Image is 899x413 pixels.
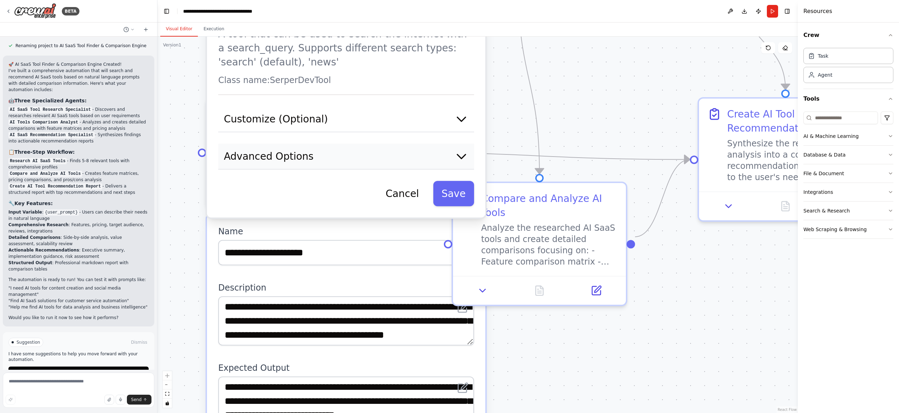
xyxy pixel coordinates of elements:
a: React Flow attribution [778,408,797,412]
div: Compare and Analyze AI Tools [481,191,617,220]
button: AI & Machine Learning [803,127,893,145]
strong: Three-Step Workflow: [14,149,75,155]
button: Customize (Optional) [218,106,474,132]
button: Send [127,395,151,405]
h4: Resources [803,7,832,15]
button: toggle interactivity [163,399,172,408]
span: Renaming project to AI SaaS Tool Finder & Comparison Engine [15,43,147,49]
li: : Professional markdown report with comparison tables [8,260,149,272]
div: Tools [803,109,893,244]
button: No output available [510,282,569,299]
div: Task [818,52,828,59]
span: Suggestion [17,339,40,345]
strong: Comprehensive Research [8,222,69,227]
div: Search & Research [803,207,850,214]
li: : - Users can describe their needs in natural language [8,209,149,222]
div: Web Scraping & Browsing [803,226,867,233]
button: Switch to previous chat [121,25,137,34]
div: React Flow controls [163,371,172,408]
li: "I need AI tools for content creation and social media management" [8,285,149,298]
button: Advanced Options [218,144,474,170]
code: AI SaaS Tool Research Specialist [8,107,92,113]
p: I've built a comprehensive automation that will search and recommend AI SaaS tools based on natur... [8,68,149,93]
p: A tool that can be used to search the internet with a search_query. Supports different search typ... [218,27,474,69]
code: Research AI SaaS Tools [8,158,67,164]
strong: Three Specialized Agents: [14,98,87,103]
button: Cancel [377,181,427,206]
h3: 📋 [8,148,149,155]
strong: Input Variable [8,210,42,215]
h3: 🔧 [8,200,149,207]
code: {user_prompt} [44,209,79,216]
li: - Creates feature matrices, pricing comparisons, and pros/cons analysis [8,170,149,183]
code: Compare and Analyze AI Tools [8,171,82,177]
label: Description [218,282,474,293]
strong: Key Features: [14,201,53,206]
button: Open in editor [454,379,471,396]
button: Open in side panel [572,282,620,299]
code: Create AI Tool Recommendation Report [8,183,102,190]
button: Hide right sidebar [782,6,792,16]
li: "Find AI SaaS solutions for customer service automation" [8,298,149,304]
li: : Features, pricing, target audience, reviews, integrations [8,222,149,234]
li: - Discovers and researches relevant AI SaaS tools based on user requirements [8,106,149,119]
h2: 🚀 AI SaaS Tool Finder & Comparison Engine Created! [8,61,149,68]
button: fit view [163,389,172,399]
li: - Finds 5-8 relevant tools with comprehensive profiles [8,158,149,170]
li: "Help me find AI tools for data analysis and business intelligence" [8,304,149,310]
li: - Delivers a structured report with top recommendations and next steps [8,183,149,196]
button: Improve this prompt [6,395,15,405]
code: AI Tools Comparison Analyst [8,119,79,126]
div: Integrations [803,189,833,196]
button: Run Automation [8,367,149,378]
div: Agent [818,71,832,78]
img: Logo [14,3,56,19]
div: Create AI Tool Recommendation ReportSynthesize the research and analysis into a comprehensive rec... [698,97,873,222]
strong: Detailed Comparisons [8,235,60,240]
span: Advanced Options [224,149,313,163]
div: File & Document [803,170,844,177]
button: Web Scraping & Browsing [803,220,893,239]
div: Version 1 [163,42,181,48]
strong: Structured Output [8,260,52,265]
p: The automation is ready to run! You can test it with prompts like: [8,277,149,283]
button: Visual Editor [160,22,198,37]
button: Integrations [803,183,893,201]
li: - Analyzes and creates detailed comparisons with feature matrices and pricing analysis [8,119,149,132]
div: Database & Data [803,151,846,158]
div: Crew [803,45,893,89]
div: Analyze the researched AI SaaS tools and create detailed comparisons focusing on: - Feature compa... [481,222,617,267]
label: Name [218,226,474,237]
button: File & Document [803,164,893,183]
button: Upload files [104,395,114,405]
div: BETA [62,7,79,15]
code: AI SaaS Recommendation Specialist [8,132,95,138]
g: Edge from 02dced52-13bc-4294-9a0c-b206e54c2be3 to 35f7b8c3-8b01-49d4-8d51-9885ddad796c [389,145,690,166]
button: Search & Research [803,202,893,220]
div: Compare and Analyze AI ToolsAnalyze the researched AI SaaS tools and create detailed comparisons ... [452,182,627,306]
button: No output available [756,198,815,215]
h3: 🤖 [8,97,149,104]
button: Start a new chat [140,25,151,34]
label: Expected Output [218,362,474,374]
div: Synthesize the research and analysis into a comprehensive recommendation report tailored to the u... [727,138,864,183]
button: Crew [803,25,893,45]
p: Class name: SerperDevTool [218,75,474,86]
button: Hide left sidebar [162,6,172,16]
button: Execution [198,22,230,37]
button: Click to speak your automation idea [116,395,125,405]
button: Dismiss [130,339,149,346]
strong: Actionable Recommendations [8,248,79,253]
button: Tools [803,89,893,109]
button: Open in editor [454,299,471,316]
li: : Executive summary, implementation guidance, risk assessment [8,247,149,260]
span: Customize (Optional) [224,112,328,126]
nav: breadcrumb [183,8,262,15]
span: Send [131,397,142,402]
p: Would you like to run it now to see how it performs? [8,314,149,321]
p: I have some suggestions to help you move forward with your automation. [8,351,149,362]
g: Edge from 96f27c3f-a212-4961-b574-bb137b1776f5 to 35f7b8c3-8b01-49d4-8d51-9885ddad796c [635,152,690,244]
button: zoom out [163,380,172,389]
li: - Synthesizes findings into actionable recommendation reports [8,132,149,144]
li: : Side-by-side analysis, value assessment, scalability review [8,234,149,247]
